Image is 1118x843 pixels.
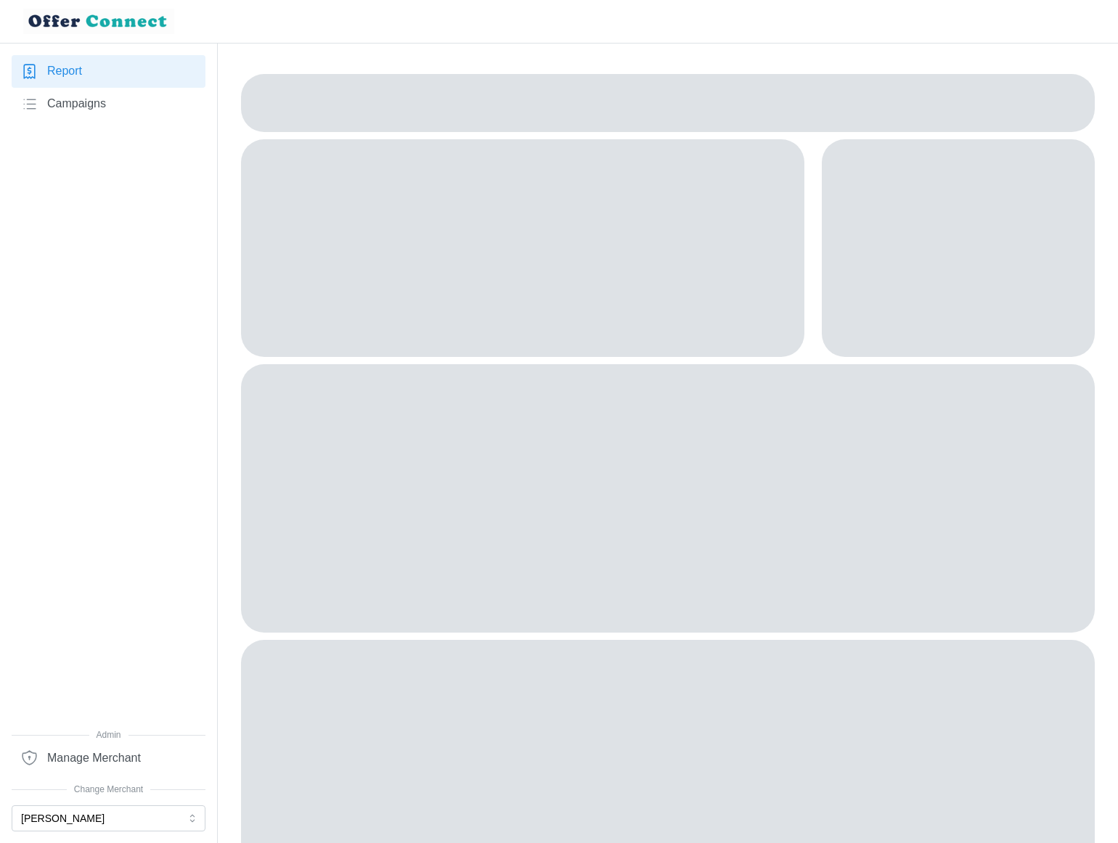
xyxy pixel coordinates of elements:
[47,95,106,113] span: Campaigns
[12,741,205,774] a: Manage Merchant
[47,62,82,81] span: Report
[12,88,205,120] a: Campaigns
[47,749,141,768] span: Manage Merchant
[12,55,205,88] a: Report
[12,805,205,831] button: [PERSON_NAME]
[23,9,174,34] img: loyalBe Logo
[12,728,205,742] span: Admin
[12,783,205,797] span: Change Merchant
